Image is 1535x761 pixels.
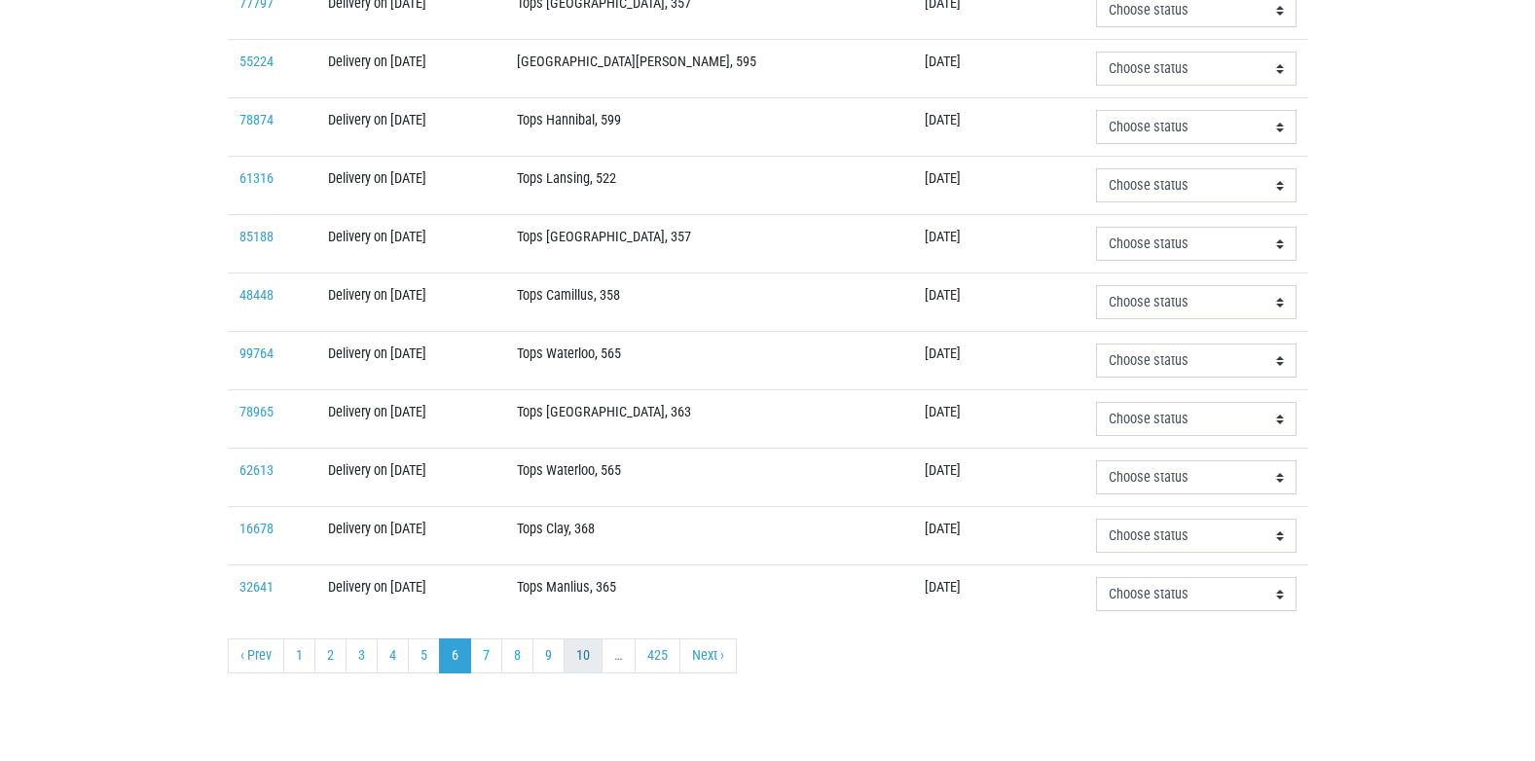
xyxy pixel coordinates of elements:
[913,332,1083,390] td: [DATE]
[505,215,913,273] td: Tops [GEOGRAPHIC_DATA], 357
[239,170,274,187] a: 61316
[239,345,274,362] a: 99764
[913,215,1083,273] td: [DATE]
[316,332,505,390] td: Delivery on [DATE]
[316,215,505,273] td: Delivery on [DATE]
[316,449,505,507] td: Delivery on [DATE]
[913,40,1083,98] td: [DATE]
[239,579,274,596] a: 32641
[505,98,913,157] td: Tops Hannibal, 599
[316,390,505,449] td: Delivery on [DATE]
[505,40,913,98] td: [GEOGRAPHIC_DATA][PERSON_NAME], 595
[679,638,737,673] a: next
[408,638,440,673] a: 5
[239,287,274,304] a: 48448
[913,565,1083,624] td: [DATE]
[316,565,505,624] td: Delivery on [DATE]
[228,638,284,673] a: previous
[228,638,1308,673] nav: pager
[564,638,603,673] a: 10
[316,507,505,565] td: Delivery on [DATE]
[314,638,347,673] a: 2
[913,157,1083,215] td: [DATE]
[635,638,680,673] a: 425
[505,157,913,215] td: Tops Lansing, 522
[913,98,1083,157] td: [DATE]
[239,521,274,537] a: 16678
[532,638,565,673] a: 9
[346,638,378,673] a: 3
[505,390,913,449] td: Tops [GEOGRAPHIC_DATA], 363
[239,404,274,420] a: 78965
[505,565,913,624] td: Tops Manlius, 365
[239,229,274,245] a: 85188
[316,273,505,332] td: Delivery on [DATE]
[470,638,502,673] a: 7
[505,332,913,390] td: Tops Waterloo, 565
[505,273,913,332] td: Tops Camillus, 358
[283,638,315,673] a: 1
[913,273,1083,332] td: [DATE]
[239,112,274,128] a: 78874
[913,507,1083,565] td: [DATE]
[316,98,505,157] td: Delivery on [DATE]
[505,449,913,507] td: Tops Waterloo, 565
[439,638,471,673] a: 6
[316,40,505,98] td: Delivery on [DATE]
[239,54,274,70] a: 55224
[239,462,274,479] a: 62613
[913,449,1083,507] td: [DATE]
[316,157,505,215] td: Delivery on [DATE]
[501,638,533,673] a: 8
[505,507,913,565] td: Tops Clay, 368
[913,390,1083,449] td: [DATE]
[377,638,409,673] a: 4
